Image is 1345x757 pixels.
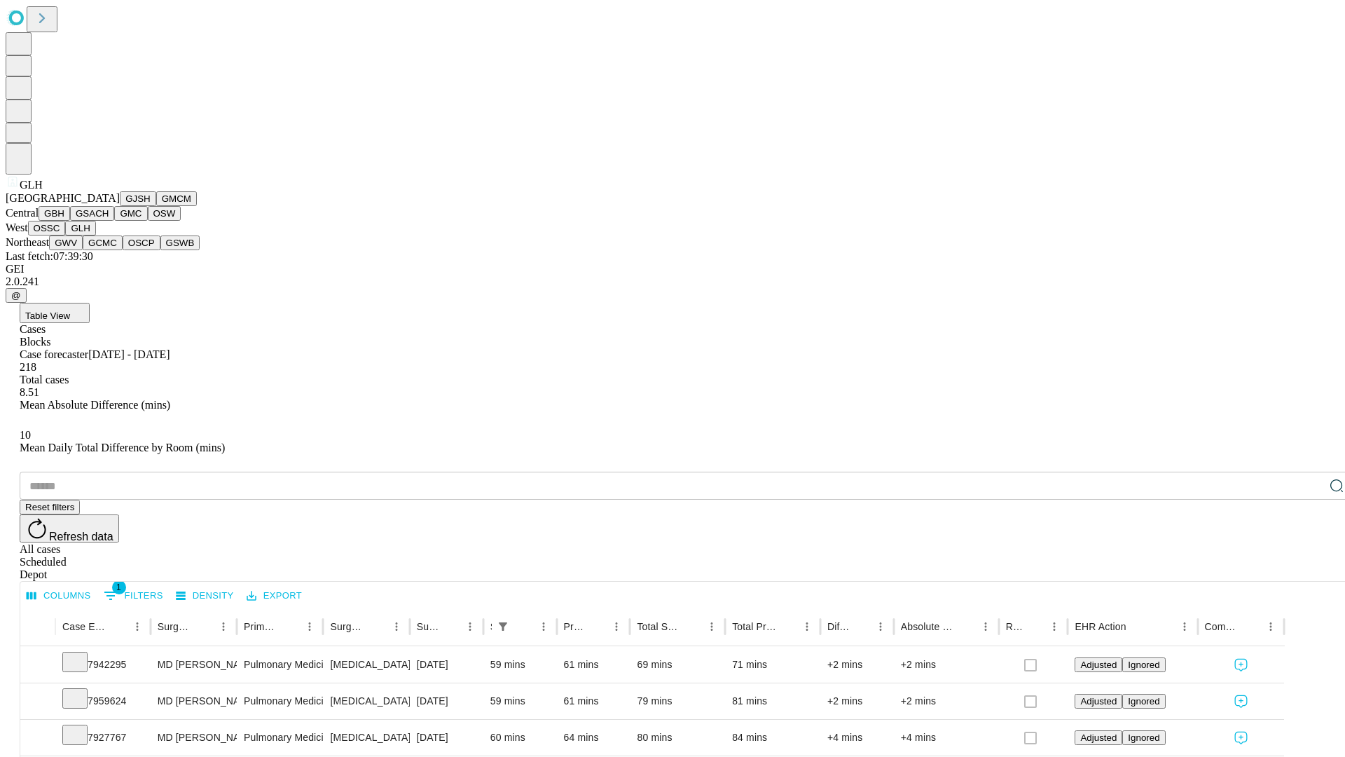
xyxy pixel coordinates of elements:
div: Difference [827,621,850,632]
div: +2 mins [827,683,887,719]
div: +2 mins [827,647,887,683]
div: Pulmonary Medicine [244,720,316,756]
span: Central [6,207,39,219]
button: Sort [514,617,534,636]
div: 69 mins [637,647,718,683]
button: Refresh data [20,514,119,543]
div: [MEDICAL_DATA], RIGID/FLEXIBLE, INCLUDE [MEDICAL_DATA] GUIDANCE, WHEN PERFORMED; W/ EBUS GUIDED T... [330,720,402,756]
button: Menu [976,617,995,636]
button: GSACH [70,206,114,221]
div: Predicted In Room Duration [564,621,586,632]
button: Sort [441,617,460,636]
div: [DATE] [417,720,476,756]
span: [DATE] - [DATE] [88,348,170,360]
div: Total Scheduled Duration [637,621,681,632]
button: Sort [778,617,797,636]
button: Sort [108,617,127,636]
button: Menu [460,617,480,636]
button: Sort [956,617,976,636]
div: +4 mins [827,720,887,756]
button: OSSC [28,221,66,236]
div: 80 mins [637,720,718,756]
span: 1 [112,580,126,594]
span: Northeast [6,236,49,248]
button: Sort [194,617,214,636]
div: 60 mins [490,720,550,756]
button: GWV [49,236,83,250]
span: Ignored [1128,660,1159,670]
span: Adjusted [1080,732,1117,743]
span: 8.51 [20,386,39,398]
div: +2 mins [901,683,992,719]
button: Menu [127,617,147,636]
button: Expand [27,726,48,751]
div: +2 mins [901,647,992,683]
div: EHR Action [1075,621,1126,632]
span: [GEOGRAPHIC_DATA] [6,192,120,204]
button: Expand [27,653,48,678]
span: Mean Daily Total Difference by Room (mins) [20,442,225,453]
div: +4 mins [901,720,992,756]
div: Primary Service [244,621,279,632]
button: Sort [682,617,702,636]
button: Sort [1128,617,1147,636]
div: 7959624 [62,683,144,719]
div: Absolute Difference [901,621,955,632]
div: Surgery Name [330,621,365,632]
div: MD [PERSON_NAME] [158,647,230,683]
div: 7927767 [62,720,144,756]
span: 218 [20,361,36,373]
span: Reset filters [25,502,74,512]
div: [DATE] [417,647,476,683]
span: Mean Absolute Difference (mins) [20,399,170,411]
button: Adjusted [1075,730,1122,745]
div: 64 mins [564,720,623,756]
button: Menu [300,617,319,636]
button: Menu [534,617,553,636]
button: Menu [607,617,626,636]
div: MD [PERSON_NAME] [158,683,230,719]
button: Menu [1044,617,1064,636]
div: Total Predicted Duration [732,621,776,632]
button: Sort [280,617,300,636]
button: GJSH [120,191,156,206]
div: 71 mins [732,647,813,683]
div: Pulmonary Medicine [244,683,316,719]
div: 81 mins [732,683,813,719]
span: West [6,221,28,233]
div: 2.0.241 [6,275,1339,288]
button: Ignored [1122,730,1165,745]
div: Case Epic Id [62,621,106,632]
span: 10 [20,429,31,441]
div: Pulmonary Medicine [244,647,316,683]
button: Menu [387,617,406,636]
button: Adjusted [1075,694,1122,709]
button: Menu [702,617,722,636]
div: [MEDICAL_DATA], RIGID/FLEXIBLE, INCLUDE [MEDICAL_DATA] GUIDANCE, WHEN PERFORMED; W/ EBUS GUIDED T... [330,683,402,719]
button: GMCM [156,191,197,206]
div: 61 mins [564,647,623,683]
button: GLH [65,221,95,236]
div: 61 mins [564,683,623,719]
button: Sort [587,617,607,636]
div: Surgery Date [417,621,439,632]
div: Resolved in EHR [1006,621,1024,632]
button: Menu [214,617,233,636]
button: GSWB [160,236,200,250]
div: 79 mins [637,683,718,719]
button: @ [6,288,27,303]
button: Sort [851,617,871,636]
button: Show filters [493,617,513,636]
button: Table View [20,303,90,323]
div: 84 mins [732,720,813,756]
div: Scheduled In Room Duration [490,621,492,632]
button: OSCP [123,236,160,250]
button: Menu [1175,617,1194,636]
button: OSW [148,206,181,221]
div: MD [PERSON_NAME] [158,720,230,756]
div: 1 active filter [493,617,513,636]
span: Refresh data [49,531,113,543]
div: 59 mins [490,683,550,719]
button: GBH [39,206,70,221]
button: Export [243,585,305,607]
